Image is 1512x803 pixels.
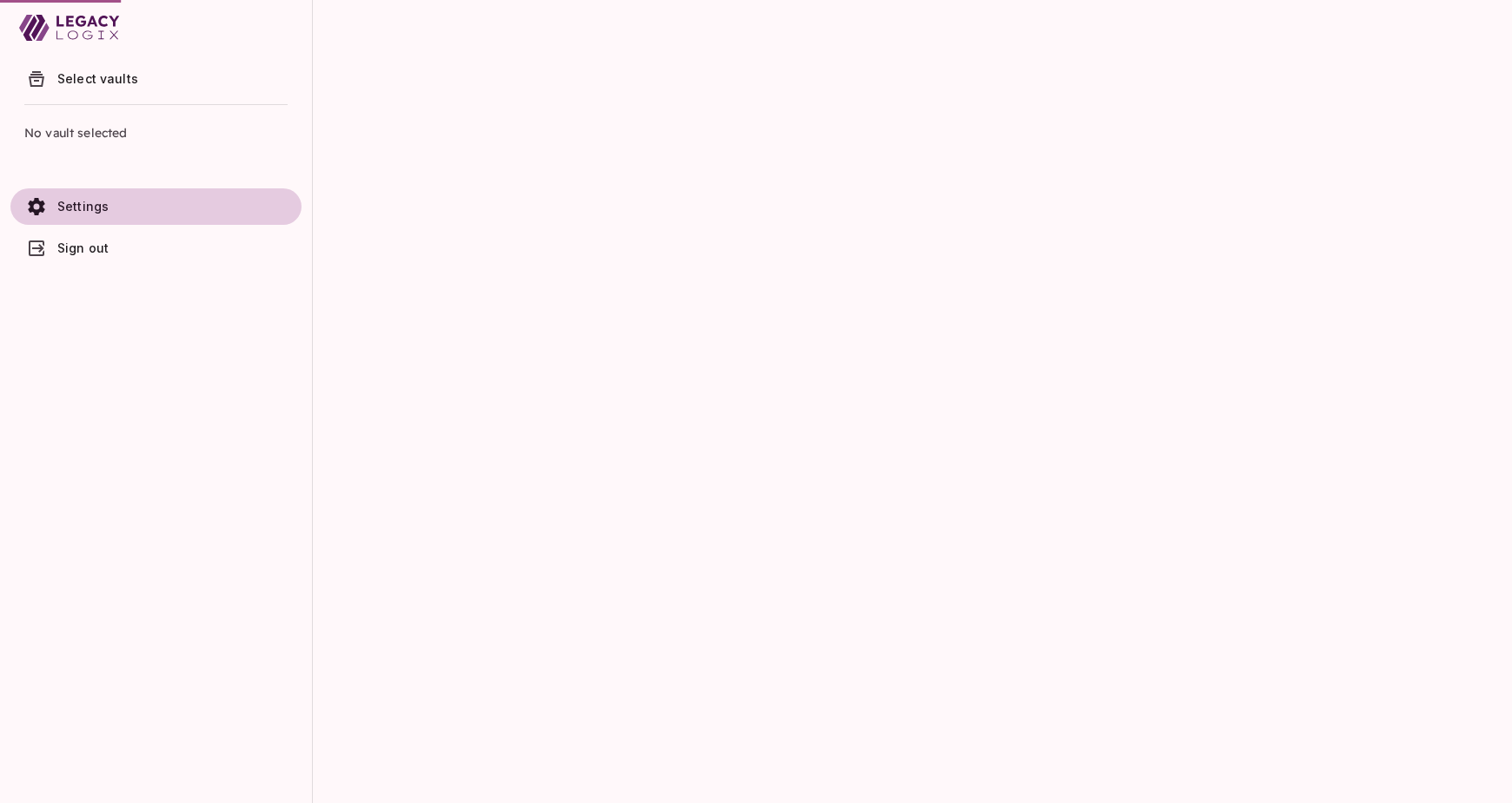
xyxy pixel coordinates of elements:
span: No vault selected [24,112,288,154]
span: Sign out [57,240,109,255]
span: Select vaults [57,71,138,86]
span: Settings [57,199,109,214]
a: Select vaults [10,61,302,97]
a: Settings [10,188,302,225]
a: Sign out [10,230,302,267]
